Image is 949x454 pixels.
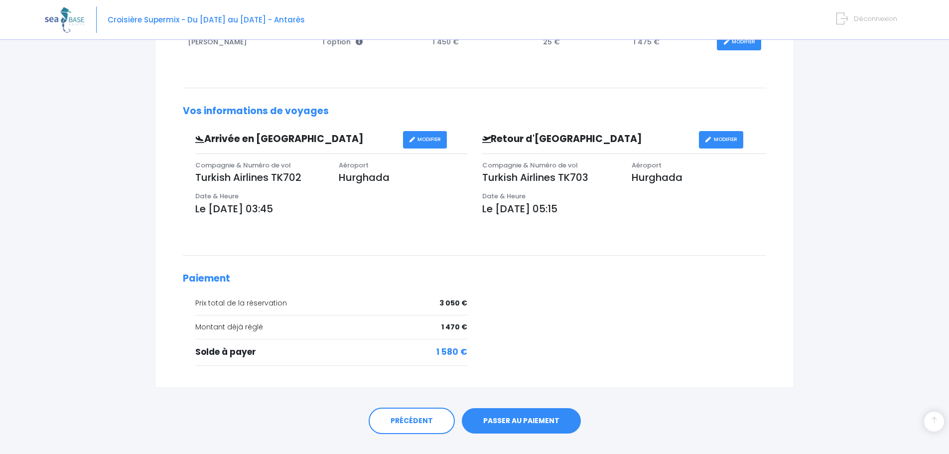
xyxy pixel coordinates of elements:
[183,273,766,285] h2: Paiement
[632,160,662,170] span: Aéroport
[441,322,467,332] span: 1 470 €
[482,201,767,216] p: Le [DATE] 05:15
[854,14,897,23] span: Déconnexion
[322,37,363,47] span: 1 option
[195,298,467,308] div: Prix total de la réservation
[339,170,467,185] p: Hurghada
[369,408,455,435] a: PRÉCÉDENT
[195,160,291,170] span: Compagnie & Numéro de vol
[339,160,369,170] span: Aéroport
[439,298,467,308] span: 3 050 €
[628,28,712,56] td: 1 475 €
[195,170,324,185] p: Turkish Airlines TK702
[462,408,581,434] a: PASSER AU PAIEMENT
[482,191,526,201] span: Date & Heure
[699,131,743,149] a: MODIFIER
[183,28,317,56] td: [PERSON_NAME]
[427,28,538,56] td: 1 450 €
[436,346,467,359] span: 1 580 €
[195,346,467,359] div: Solde à payer
[717,33,761,51] a: MODIFIER
[482,160,578,170] span: Compagnie & Numéro de vol
[195,322,467,332] div: Montant déjà réglé
[188,134,403,145] h3: Arrivée en [GEOGRAPHIC_DATA]
[475,134,699,145] h3: Retour d'[GEOGRAPHIC_DATA]
[108,14,305,25] span: Croisière Supermix - Du [DATE] au [DATE] - Antarès
[195,191,239,201] span: Date & Heure
[632,170,766,185] p: Hurghada
[482,170,617,185] p: Turkish Airlines TK703
[183,106,766,117] h2: Vos informations de voyages
[195,201,467,216] p: Le [DATE] 03:45
[403,131,447,149] a: MODIFIER
[538,28,628,56] td: 25 €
